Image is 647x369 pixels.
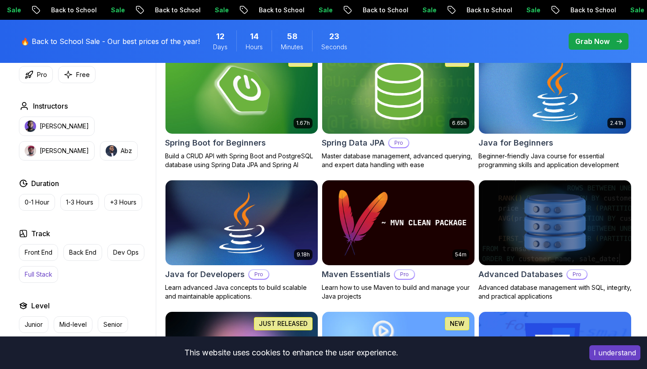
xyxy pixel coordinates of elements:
p: Dev Ops [113,248,139,257]
button: Accept cookies [589,345,640,360]
img: instructor img [25,145,36,157]
p: Back End [69,248,96,257]
span: Hours [246,43,263,51]
p: Back to School [131,6,191,15]
p: Build a CRUD API with Spring Boot and PostgreSQL database using Spring Data JPA and Spring AI [165,152,318,169]
h2: Java for Beginners [478,137,553,149]
button: Junior [19,316,48,333]
a: Spring Data JPA card6.65hNEWSpring Data JPAProMaster database management, advanced querying, and ... [322,48,475,169]
span: 23 Seconds [329,30,339,43]
p: Junior [25,320,43,329]
a: Spring Boot for Beginners card1.67hNEWSpring Boot for BeginnersBuild a CRUD API with Spring Boot ... [165,48,318,169]
p: Back to School [443,6,503,15]
p: 2.41h [610,120,623,127]
img: instructor img [25,121,36,132]
p: Grab Now [575,36,610,47]
span: Seconds [321,43,347,51]
button: Pro [19,66,53,83]
p: Pro [395,270,414,279]
h2: Spring Boot for Beginners [165,137,266,149]
h2: Maven Essentials [322,268,390,281]
p: Full Stack [25,270,52,279]
img: Spring Data JPA card [322,48,474,134]
p: Master database management, advanced querying, and expert data handling with ease [322,152,475,169]
p: Mid-level [59,320,87,329]
p: Pro [567,270,587,279]
button: Front End [19,244,58,261]
p: 1-3 Hours [66,198,93,207]
div: This website uses cookies to enhance the user experience. [7,343,576,362]
p: 54m [455,251,467,258]
p: Sale [607,6,635,15]
img: Maven Essentials card [322,180,474,266]
p: NEW [450,319,464,328]
img: Java for Developers card [165,180,318,266]
p: Pro [37,70,47,79]
button: +3 Hours [104,194,142,211]
p: Abz [121,146,132,155]
p: Senior [103,320,122,329]
p: Beginner-friendly Java course for essential programming skills and application development [478,152,632,169]
p: Sale [295,6,323,15]
h2: Track [31,228,50,239]
span: Minutes [281,43,303,51]
a: Java for Developers card9.18hJava for DevelopersProLearn advanced Java concepts to build scalable... [165,180,318,301]
h2: Java for Developers [165,268,245,281]
h2: Duration [31,178,59,189]
h2: Level [31,300,50,311]
p: 🔥 Back to School Sale - Our best prices of the year! [21,36,200,47]
p: Learn advanced Java concepts to build scalable and maintainable applications. [165,283,318,301]
button: Dev Ops [107,244,144,261]
p: Learn how to use Maven to build and manage your Java projects [322,283,475,301]
p: 1.67h [296,120,310,127]
button: instructor img[PERSON_NAME] [19,117,95,136]
button: instructor img[PERSON_NAME] [19,141,95,161]
button: 1-3 Hours [60,194,99,211]
a: Advanced Databases cardAdvanced DatabasesProAdvanced database management with SQL, integrity, and... [478,180,632,301]
p: Back to School [235,6,295,15]
button: Senior [98,316,128,333]
span: 58 Minutes [287,30,298,43]
p: Pro [389,139,408,147]
a: Java for Beginners card2.41hJava for BeginnersBeginner-friendly Java course for essential program... [478,48,632,169]
button: Full Stack [19,266,58,283]
p: 9.18h [297,251,310,258]
span: 14 Hours [250,30,259,43]
button: Mid-level [54,316,92,333]
p: +3 Hours [110,198,136,207]
h2: Instructors [33,101,68,111]
p: Pro [249,270,268,279]
button: instructor imgAbz [100,141,138,161]
h2: Spring Data JPA [322,137,385,149]
p: Sale [503,6,531,15]
a: Maven Essentials card54mMaven EssentialsProLearn how to use Maven to build and manage your Java p... [322,180,475,301]
p: [PERSON_NAME] [40,146,89,155]
p: Sale [399,6,427,15]
button: Back End [63,244,102,261]
p: 6.65h [452,120,467,127]
button: 0-1 Hour [19,194,55,211]
img: Java for Beginners card [479,48,631,134]
p: Free [76,70,90,79]
img: Advanced Databases card [479,180,631,266]
p: Sale [191,6,219,15]
img: instructor img [106,145,117,157]
span: 12 Days [216,30,224,43]
p: [PERSON_NAME] [40,122,89,131]
p: 0-1 Hour [25,198,49,207]
p: Advanced database management with SQL, integrity, and practical applications [478,283,632,301]
p: Back to School [547,6,607,15]
h2: Advanced Databases [478,268,563,281]
button: Free [58,66,96,83]
img: Spring Boot for Beginners card [165,48,318,134]
p: Back to School [27,6,87,15]
p: Front End [25,248,52,257]
p: Sale [87,6,115,15]
p: Back to School [339,6,399,15]
span: Days [213,43,228,51]
p: JUST RELEASED [259,319,308,328]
